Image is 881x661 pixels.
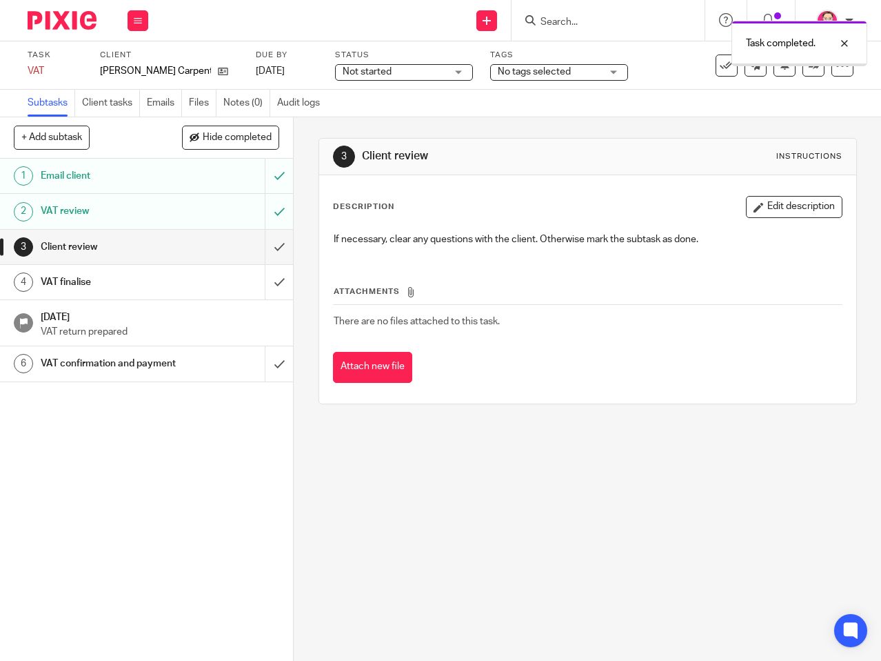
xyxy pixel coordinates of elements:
[14,273,33,292] div: 4
[746,37,816,50] p: Task completed.
[14,126,90,149] button: + Add subtask
[41,307,279,324] h1: [DATE]
[333,352,412,383] button: Attach new file
[14,354,33,373] div: 6
[28,64,83,78] div: VAT
[334,233,842,246] p: If necessary, clear any questions with the client. Otherwise mark the subtask as done.
[182,126,279,149] button: Hide completed
[41,166,181,186] h1: Email client
[41,201,181,221] h1: VAT review
[333,146,355,168] div: 3
[256,66,285,76] span: [DATE]
[223,90,270,117] a: Notes (0)
[14,166,33,186] div: 1
[82,90,140,117] a: Client tasks
[746,196,842,218] button: Edit description
[28,50,83,61] label: Task
[776,151,842,162] div: Instructions
[147,90,182,117] a: Emails
[362,149,617,164] h1: Client review
[14,202,33,221] div: 2
[334,317,500,326] span: There are no files attached to this task.
[28,90,75,117] a: Subtasks
[203,132,272,144] span: Hide completed
[41,272,181,293] h1: VAT finalise
[816,10,838,32] img: Bradley%20-%20Pink.png
[498,67,571,77] span: No tags selected
[334,288,400,295] span: Attachments
[28,11,97,30] img: Pixie
[100,50,239,61] label: Client
[335,50,473,61] label: Status
[189,90,216,117] a: Files
[100,64,211,78] p: [PERSON_NAME] Carpentry
[14,237,33,257] div: 3
[333,201,394,213] p: Description
[41,353,181,374] h1: VAT confirmation and payment
[41,325,279,339] p: VAT return prepared
[343,67,392,77] span: Not started
[277,90,327,117] a: Audit logs
[256,50,318,61] label: Due by
[41,237,181,257] h1: Client review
